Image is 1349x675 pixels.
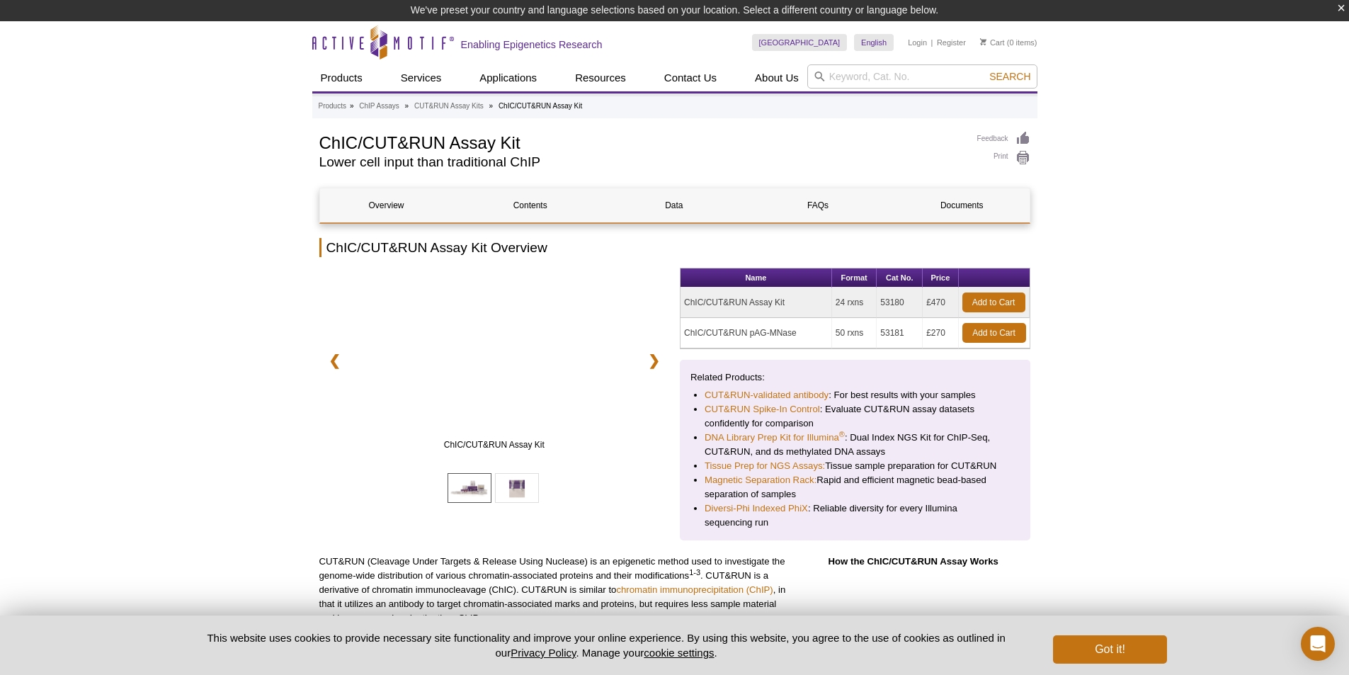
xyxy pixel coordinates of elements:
[320,188,453,222] a: Overview
[319,344,350,377] a: ❮
[350,102,354,110] li: »
[980,38,986,45] img: Your Cart
[705,501,1006,530] li: : Reliable diversity for every Illumina sequencing run
[752,34,848,51] a: [GEOGRAPHIC_DATA]
[689,568,700,577] sup: 1-3
[639,344,669,377] a: ❯
[1301,627,1335,661] div: Open Intercom Messenger
[414,100,484,113] a: CUT&RUN Assay Kits
[746,64,807,91] a: About Us
[705,431,1006,459] li: : Dual Index NGS Kit for ChIP-Seq, CUT&RUN, and ds methylated DNA assays
[471,64,545,91] a: Applications
[705,402,1006,431] li: : Evaluate CUT&RUN assay datasets confidently for comparison
[962,293,1025,312] a: Add to Cart
[705,473,1006,501] li: Rapid and efficient magnetic bead-based separation of samples
[705,459,1006,473] li: Tissue sample preparation for CUT&RUN
[644,647,714,659] button: cookie settings
[312,64,371,91] a: Products
[705,388,829,402] a: CUT&RUN-validated antibody
[877,318,923,348] td: 53181
[828,556,998,567] strong: How the ChIC/CUT&RUN Assay Works
[839,430,845,438] sup: ®
[705,388,1006,402] li: : For best results with your samples
[616,584,773,595] a: chromatin immunoprecipitation (ChIP)
[681,288,832,318] td: ChIC/CUT&RUN Assay Kit
[980,34,1037,51] li: (0 items)
[319,238,1030,257] h2: ChIC/CUT&RUN Assay Kit Overview
[359,100,399,113] a: ChIP Assays
[392,64,450,91] a: Services
[832,288,877,318] td: 24 rxns
[908,38,927,47] a: Login
[461,38,603,51] h2: Enabling Epigenetics Research
[681,268,832,288] th: Name
[931,34,933,51] li: |
[980,38,1005,47] a: Cart
[1053,635,1166,664] button: Got it!
[705,501,808,516] a: Diversi-Phi Indexed PhiX
[354,438,634,452] span: ChIC/CUT&RUN Assay Kit
[319,100,346,113] a: Products
[923,288,958,318] td: £470
[183,630,1030,660] p: This website uses cookies to provide necessary site functionality and improve your online experie...
[489,102,494,110] li: »
[807,64,1037,89] input: Keyword, Cat. No.
[705,402,820,416] a: CUT&RUN Spike-In Control
[751,188,884,222] a: FAQs
[832,318,877,348] td: 50 rxns
[319,131,963,152] h1: ChIC/CUT&RUN Assay Kit
[705,431,845,445] a: DNA Library Prep Kit for Illumina®
[681,318,832,348] td: ChIC/CUT&RUN pAG-MNase
[854,34,894,51] a: English
[511,647,576,659] a: Privacy Policy
[832,268,877,288] th: Format
[923,318,958,348] td: £270
[877,288,923,318] td: 53180
[319,156,963,169] h2: Lower cell input than traditional ChIP
[923,268,958,288] th: Price
[319,555,786,625] p: CUT&RUN (Cleavage Under Targets & Release Using Nuclease) is an epigenetic method used to investi...
[464,188,597,222] a: Contents
[705,473,816,487] a: Magnetic Separation Rack:
[977,131,1030,147] a: Feedback
[937,38,966,47] a: Register
[705,459,825,473] a: Tissue Prep for NGS Assays:
[499,102,582,110] li: ChIC/CUT&RUN Assay Kit
[985,70,1035,83] button: Search
[567,64,634,91] a: Resources
[690,370,1020,385] p: Related Products:
[877,268,923,288] th: Cat No.
[656,64,725,91] a: Contact Us
[608,188,741,222] a: Data
[895,188,1028,222] a: Documents
[962,323,1026,343] a: Add to Cart
[405,102,409,110] li: »
[977,150,1030,166] a: Print
[989,71,1030,82] span: Search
